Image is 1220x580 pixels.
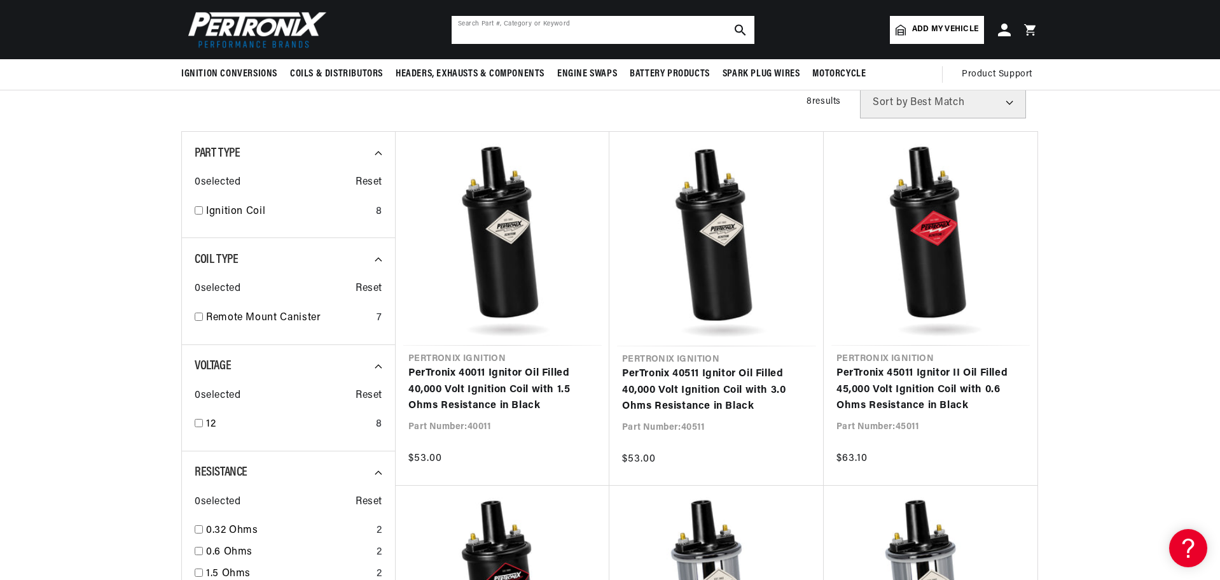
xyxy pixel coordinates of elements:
span: Reset [356,281,382,297]
span: 0 selected [195,174,240,191]
span: Product Support [962,67,1032,81]
span: Coils & Distributors [290,67,383,81]
select: Sort by [860,87,1026,118]
a: Remote Mount Canister [206,310,371,327]
span: Voltage [195,360,231,372]
span: Resistance [195,466,247,479]
span: Add my vehicle [912,24,978,36]
a: 0.32 Ohms [206,523,371,539]
div: 8 [376,204,382,220]
a: 0.6 Ohms [206,544,371,561]
summary: Battery Products [623,59,716,89]
summary: Ignition Conversions [181,59,284,89]
div: 2 [377,544,382,561]
span: 0 selected [195,494,240,511]
summary: Motorcycle [806,59,872,89]
a: PerTronix 45011 Ignitor II Oil Filled 45,000 Volt Ignition Coil with 0.6 Ohms Resistance in Black [836,365,1025,414]
span: Reset [356,174,382,191]
span: 0 selected [195,388,240,404]
span: Sort by [873,97,908,108]
a: Ignition Coil [206,204,371,220]
span: Spark Plug Wires [723,67,800,81]
span: Ignition Conversions [181,67,277,81]
a: PerTronix 40511 Ignitor Oil Filled 40,000 Volt Ignition Coil with 3.0 Ohms Resistance in Black [622,366,811,415]
span: 0 selected [195,281,240,297]
span: 8 results [807,97,841,106]
span: Reset [356,494,382,511]
span: Headers, Exhausts & Components [396,67,544,81]
span: Part Type [195,147,240,160]
summary: Headers, Exhausts & Components [389,59,551,89]
summary: Product Support [962,59,1039,90]
summary: Engine Swaps [551,59,623,89]
div: 7 [377,310,382,327]
summary: Spark Plug Wires [716,59,807,89]
input: Search Part #, Category or Keyword [452,16,754,44]
span: Battery Products [630,67,710,81]
span: Coil Type [195,253,238,266]
div: 2 [377,523,382,539]
span: Reset [356,388,382,404]
span: Motorcycle [812,67,866,81]
a: PerTronix 40011 Ignitor Oil Filled 40,000 Volt Ignition Coil with 1.5 Ohms Resistance in Black [408,365,597,414]
summary: Coils & Distributors [284,59,389,89]
a: Add my vehicle [890,16,984,44]
img: Pertronix [181,8,328,52]
button: search button [726,16,754,44]
span: Engine Swaps [557,67,617,81]
a: 12 [206,416,371,433]
div: 8 [376,416,382,433]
